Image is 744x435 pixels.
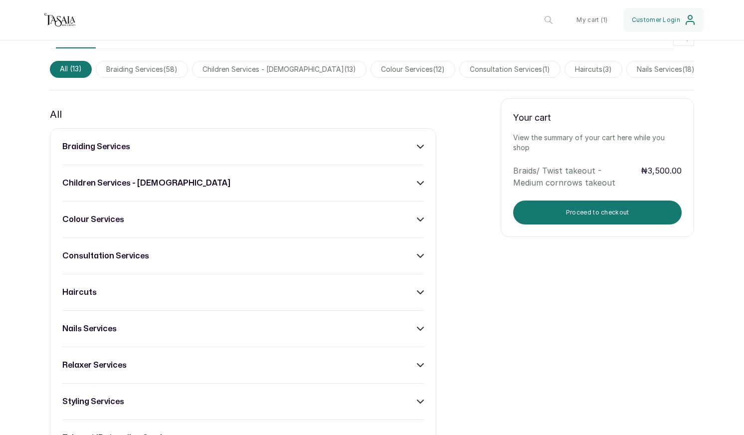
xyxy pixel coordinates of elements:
[513,201,682,224] button: Proceed to checkout
[626,61,705,78] span: nails services(18)
[624,8,704,32] button: Customer Login
[62,286,97,298] h3: haircuts
[513,133,682,153] p: View the summary of your cart here while you shop
[632,16,680,24] span: Customer Login
[513,111,682,125] p: Your cart
[62,214,124,225] h3: colour services
[62,396,124,408] h3: styling services
[50,106,62,122] p: All
[50,61,92,78] span: All (13)
[192,61,367,78] span: children services - [DEMOGRAPHIC_DATA](13)
[371,61,455,78] span: colour services(12)
[96,61,188,78] span: braiding services(58)
[62,250,149,262] h3: consultation services
[62,141,130,153] h3: braiding services
[459,61,560,78] span: consultation services(1)
[513,165,631,189] p: Braids/ Twist takeout - Medium cornrows takeout
[62,177,230,189] h3: children services - [DEMOGRAPHIC_DATA]
[641,165,682,189] p: ₦3,500.00
[40,10,80,30] img: business logo
[568,8,615,32] button: My cart (1)
[62,323,117,335] h3: nails services
[564,61,622,78] span: haircuts(3)
[62,359,127,371] h3: relaxer services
